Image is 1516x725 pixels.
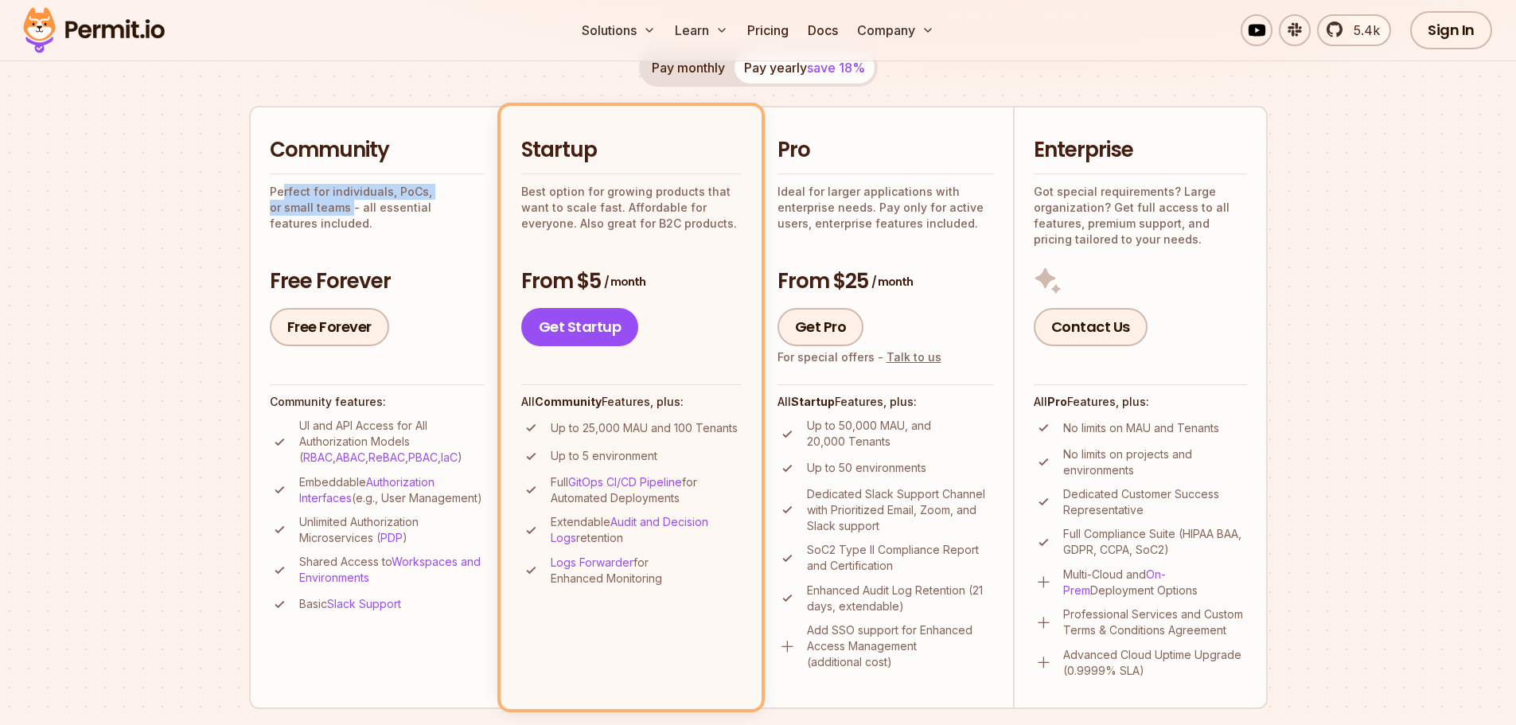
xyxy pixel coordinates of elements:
a: On-Prem [1063,567,1166,597]
p: for Enhanced Monitoring [551,555,741,587]
h3: From $5 [521,267,741,296]
h4: All Features, plus: [1034,394,1247,410]
p: Perfect for individuals, PoCs, or small teams - all essential features included. [270,184,485,232]
h3: From $25 [777,267,994,296]
a: Slack Support [327,597,401,610]
p: Advanced Cloud Uptime Upgrade (0.9999% SLA) [1063,647,1247,679]
h3: Free Forever [270,267,485,296]
button: Learn [668,14,735,46]
a: ABAC [336,450,365,464]
p: Professional Services and Custom Terms & Conditions Agreement [1063,606,1247,638]
h2: Community [270,136,485,165]
button: Company [851,14,941,46]
a: Get Pro [777,308,864,346]
a: Logs Forwarder [551,555,633,569]
h4: Community features: [270,394,485,410]
a: Sign In [1410,11,1492,49]
h2: Startup [521,136,741,165]
a: Free Forever [270,308,389,346]
p: Up to 5 environment [551,448,657,464]
h2: Enterprise [1034,136,1247,165]
p: Got special requirements? Large organization? Get full access to all features, premium support, a... [1034,184,1247,248]
span: 5.4k [1344,21,1380,40]
p: Best option for growing products that want to scale fast. Affordable for everyone. Also great for... [521,184,741,232]
a: GitOps CI/CD Pipeline [568,475,682,489]
a: Talk to us [887,350,941,364]
img: Permit logo [16,3,172,57]
p: Full Compliance Suite (HIPAA BAA, GDPR, CCPA, SoC2) [1063,526,1247,558]
a: Pricing [741,14,795,46]
span: / month [604,274,645,290]
p: UI and API Access for All Authorization Models ( , , , , ) [299,418,485,466]
strong: Community [535,395,602,408]
p: No limits on projects and environments [1063,446,1247,478]
p: Full for Automated Deployments [551,474,741,506]
p: Shared Access to [299,554,485,586]
p: Add SSO support for Enhanced Access Management (additional cost) [807,622,994,670]
a: IaC [441,450,458,464]
p: Unlimited Authorization Microservices ( ) [299,514,485,546]
p: Ideal for larger applications with enterprise needs. Pay only for active users, enterprise featur... [777,184,994,232]
a: PDP [380,531,403,544]
a: Audit and Decision Logs [551,515,708,544]
p: Enhanced Audit Log Retention (21 days, extendable) [807,583,994,614]
p: Basic [299,596,401,612]
a: 5.4k [1317,14,1391,46]
p: Up to 50 environments [807,460,926,476]
p: Up to 50,000 MAU, and 20,000 Tenants [807,418,994,450]
span: / month [871,274,913,290]
button: Pay monthly [642,52,735,84]
p: Embeddable (e.g., User Management) [299,474,485,506]
p: Up to 25,000 MAU and 100 Tenants [551,420,738,436]
p: Dedicated Slack Support Channel with Prioritized Email, Zoom, and Slack support [807,486,994,534]
p: Multi-Cloud and Deployment Options [1063,567,1247,598]
a: PBAC [408,450,438,464]
a: RBAC [303,450,333,464]
a: Docs [801,14,844,46]
a: ReBAC [368,450,405,464]
p: No limits on MAU and Tenants [1063,420,1219,436]
a: Authorization Interfaces [299,475,435,505]
h2: Pro [777,136,994,165]
strong: Startup [791,395,835,408]
p: Extendable retention [551,514,741,546]
h4: All Features, plus: [777,394,994,410]
a: Get Startup [521,308,639,346]
div: For special offers - [777,349,941,365]
strong: Pro [1047,395,1067,408]
p: Dedicated Customer Success Representative [1063,486,1247,518]
p: SoC2 Type II Compliance Report and Certification [807,542,994,574]
button: Solutions [575,14,662,46]
h4: All Features, plus: [521,394,741,410]
a: Contact Us [1034,308,1148,346]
